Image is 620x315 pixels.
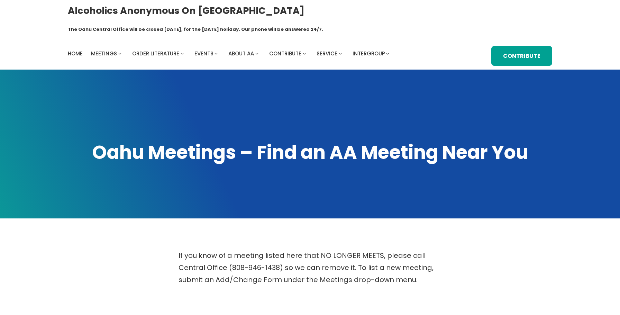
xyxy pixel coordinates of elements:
[132,50,179,57] span: Order Literature
[491,46,552,66] a: Contribute
[179,250,441,286] p: If you know of a meeting listed here that NO LONGER MEETS, please call Central Office (808-946-14...
[353,49,385,58] a: Intergroup
[228,50,254,57] span: About AA
[255,52,258,55] button: About AA submenu
[317,50,337,57] span: Service
[269,49,301,58] a: Contribute
[181,52,184,55] button: Order Literature submenu
[91,49,117,58] a: Meetings
[339,52,342,55] button: Service submenu
[303,52,306,55] button: Contribute submenu
[269,50,301,57] span: Contribute
[118,52,121,55] button: Meetings submenu
[68,49,392,58] nav: Intergroup
[68,26,323,33] h1: The Oahu Central Office will be closed [DATE], for the [DATE] holiday. Our phone will be answered...
[68,140,552,165] h1: Oahu Meetings – Find an AA Meeting Near You
[353,50,385,57] span: Intergroup
[194,49,213,58] a: Events
[386,52,389,55] button: Intergroup submenu
[91,50,117,57] span: Meetings
[317,49,337,58] a: Service
[68,49,83,58] a: Home
[194,50,213,57] span: Events
[68,50,83,57] span: Home
[228,49,254,58] a: About AA
[68,2,304,19] a: Alcoholics Anonymous on [GEOGRAPHIC_DATA]
[215,52,218,55] button: Events submenu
